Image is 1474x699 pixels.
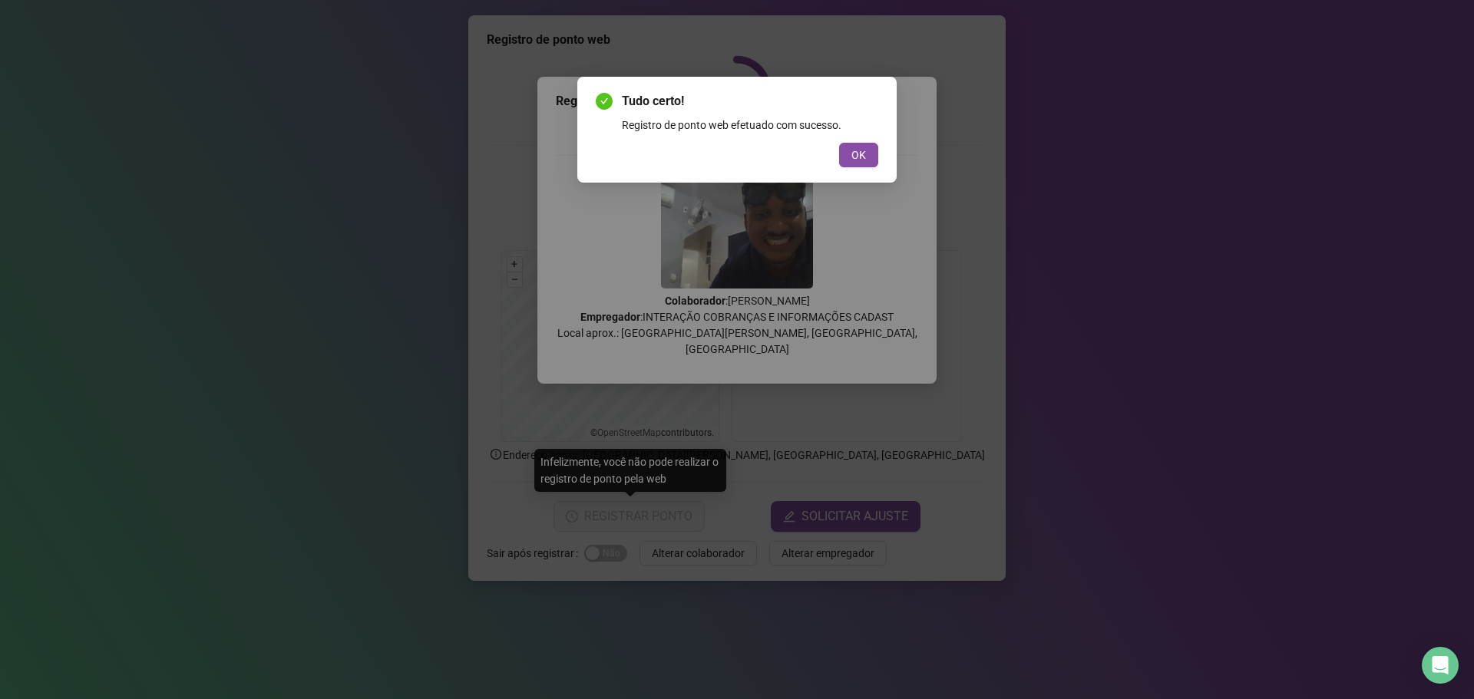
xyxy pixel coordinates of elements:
[596,93,613,110] span: check-circle
[1422,647,1459,684] div: Open Intercom Messenger
[622,117,878,134] div: Registro de ponto web efetuado com sucesso.
[839,143,878,167] button: OK
[851,147,866,163] span: OK
[622,92,878,110] span: Tudo certo!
